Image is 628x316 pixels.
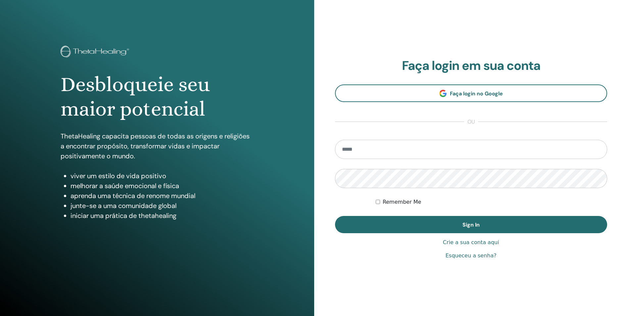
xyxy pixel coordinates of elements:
li: iniciar uma prática de thetahealing [71,211,253,221]
li: aprenda uma técnica de renome mundial [71,191,253,201]
p: ThetaHealing capacita pessoas de todas as origens e religiões a encontrar propósito, transformar ... [61,131,253,161]
div: Keep me authenticated indefinitely or until I manually logout [376,198,607,206]
button: Sign In [335,216,607,233]
span: Faça login no Google [450,90,503,97]
span: ou [464,118,478,126]
li: viver um estilo de vida positivo [71,171,253,181]
a: Faça login no Google [335,84,607,102]
li: melhorar a saúde emocional e física [71,181,253,191]
h1: Desbloqueie seu maior potencial [61,72,253,122]
li: junte-se a uma comunidade global [71,201,253,211]
label: Remember Me [383,198,421,206]
span: Sign In [462,221,480,228]
h2: Faça login em sua conta [335,58,607,74]
a: Crie a sua conta aqui [443,238,499,246]
a: Esqueceu a senha? [446,252,497,260]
